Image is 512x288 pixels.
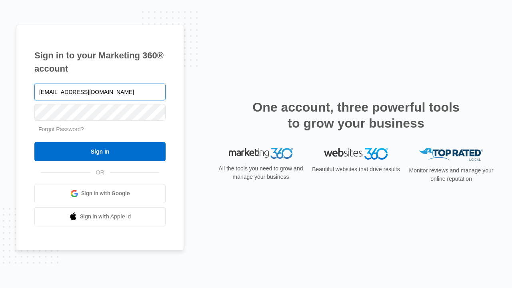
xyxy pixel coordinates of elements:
[34,49,166,75] h1: Sign in to your Marketing 360® account
[216,164,306,181] p: All the tools you need to grow and manage your business
[38,126,84,132] a: Forgot Password?
[229,148,293,159] img: Marketing 360
[324,148,388,160] img: Websites 360
[419,148,483,161] img: Top Rated Local
[250,99,462,131] h2: One account, three powerful tools to grow your business
[34,207,166,226] a: Sign in with Apple Id
[90,168,110,177] span: OR
[34,184,166,203] a: Sign in with Google
[406,166,496,183] p: Monitor reviews and manage your online reputation
[81,189,130,198] span: Sign in with Google
[80,212,131,221] span: Sign in with Apple Id
[34,84,166,100] input: Email
[34,142,166,161] input: Sign In
[311,165,401,174] p: Beautiful websites that drive results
